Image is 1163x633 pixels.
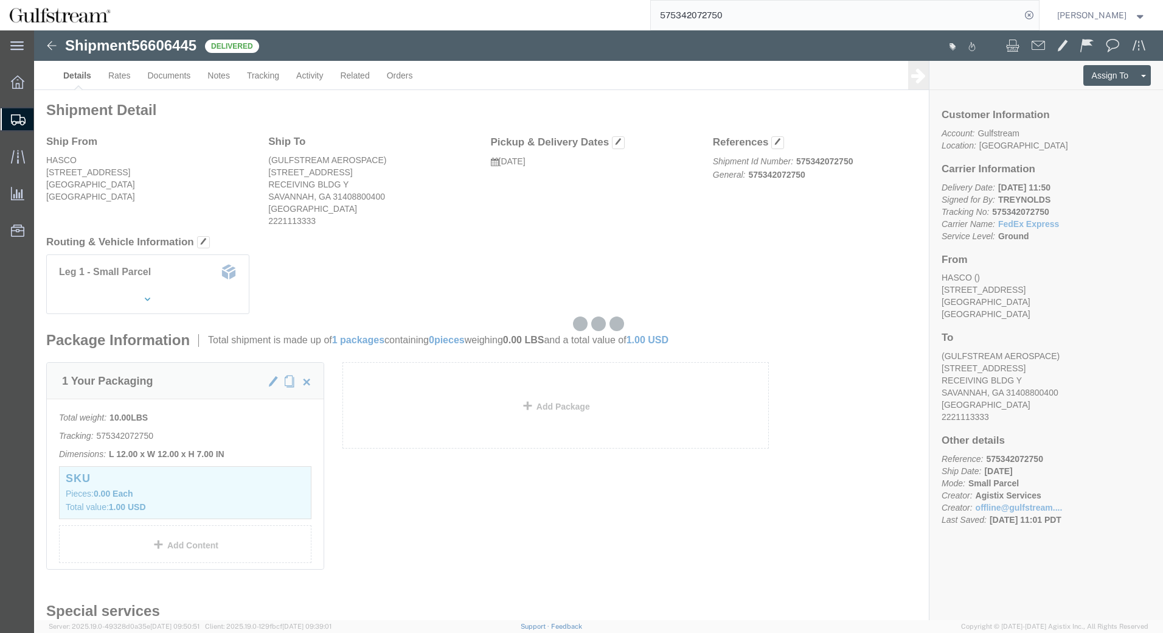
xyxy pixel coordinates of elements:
[205,623,332,630] span: Client: 2025.19.0-129fbcf
[521,623,551,630] a: Support
[551,623,582,630] a: Feedback
[651,1,1021,30] input: Search for shipment number, reference number
[1057,9,1127,22] span: Chase Cameron
[9,6,111,24] img: logo
[150,623,200,630] span: [DATE] 09:50:51
[282,623,332,630] span: [DATE] 09:39:01
[961,621,1148,632] span: Copyright © [DATE]-[DATE] Agistix Inc., All Rights Reserved
[1057,8,1147,23] button: [PERSON_NAME]
[49,623,200,630] span: Server: 2025.19.0-49328d0a35e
